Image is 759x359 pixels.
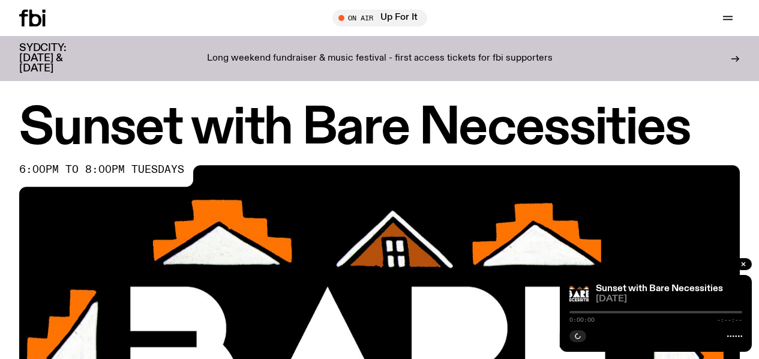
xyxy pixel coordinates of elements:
p: Long weekend fundraiser & music festival - first access tickets for fbi supporters [207,53,553,64]
span: -:--:-- [717,317,742,323]
a: Sunset with Bare Necessities [596,284,723,294]
span: 0:00:00 [569,317,595,323]
img: Bare Necessities [569,285,589,304]
h3: SYDCITY: [DATE] & [DATE] [19,43,96,74]
button: On AirUp For It [332,10,427,26]
h1: Sunset with Bare Necessities [19,104,740,153]
span: [DATE] [596,295,742,304]
span: 6:00pm to 8:00pm tuesdays [19,165,184,175]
